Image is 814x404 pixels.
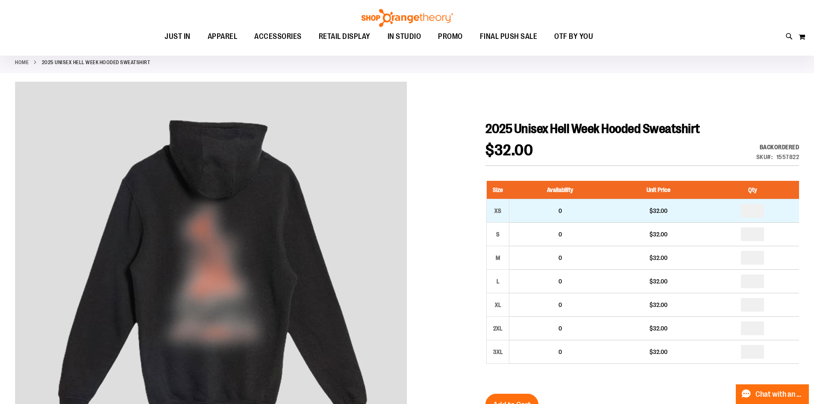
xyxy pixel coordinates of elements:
[756,143,799,151] div: Backordered
[208,27,238,46] span: APPAREL
[491,228,504,241] div: S
[558,254,562,261] span: 0
[615,230,702,239] div: $32.00
[310,27,379,47] a: RETAIL DISPLAY
[319,27,370,46] span: RETAIL DISPLAY
[756,143,799,151] div: Availability
[509,181,611,199] th: Availability
[199,27,246,46] a: APPAREL
[615,348,702,356] div: $32.00
[360,9,454,27] img: Shop Orangetheory
[558,348,562,355] span: 0
[755,390,804,398] span: Chat with an Expert
[438,27,463,46] span: PROMO
[615,206,702,215] div: $32.00
[487,181,509,199] th: Size
[254,27,302,46] span: ACCESSORIES
[756,153,773,160] strong: SKU
[615,324,702,333] div: $32.00
[491,298,504,311] div: XL
[558,325,562,332] span: 0
[615,254,702,262] div: $32.00
[615,301,702,309] div: $32.00
[491,322,504,335] div: 2XL
[42,59,150,66] strong: 2025 Unisex Hell Week Hooded Sweatshirt
[471,27,546,47] a: FINAL PUSH SALE
[379,27,430,47] a: IN STUDIO
[546,27,602,47] a: OTF BY YOU
[485,142,533,159] span: $32.00
[611,181,706,199] th: Unit Price
[558,278,562,285] span: 0
[554,27,593,46] span: OTF BY YOU
[485,121,700,136] span: 2025 Unisex Hell Week Hooded Sweatshirt
[165,27,191,46] span: JUST IN
[706,181,799,199] th: Qty
[558,231,562,238] span: 0
[615,277,702,286] div: $32.00
[429,27,471,47] a: PROMO
[491,204,504,217] div: XS
[480,27,538,46] span: FINAL PUSH SALE
[491,275,504,288] div: L
[558,301,562,308] span: 0
[156,27,199,47] a: JUST IN
[246,27,310,47] a: ACCESSORIES
[388,27,421,46] span: IN STUDIO
[558,207,562,214] span: 0
[491,251,504,264] div: M
[776,153,799,161] div: 1557822
[491,345,504,358] div: 3XL
[15,59,29,66] a: Home
[736,384,809,404] button: Chat with an Expert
